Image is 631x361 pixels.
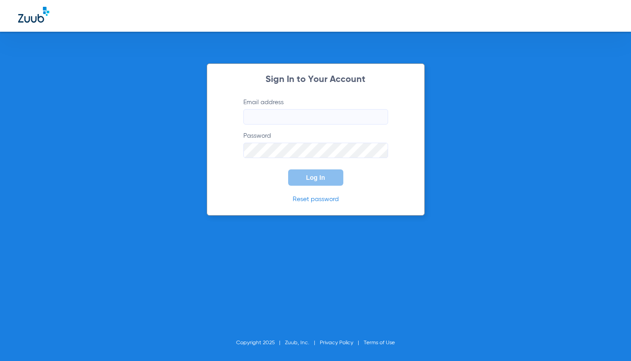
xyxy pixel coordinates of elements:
span: Log In [306,174,325,181]
img: Zuub Logo [18,7,49,23]
button: Log In [288,169,343,186]
label: Email address [243,98,388,125]
a: Reset password [293,196,339,202]
label: Password [243,131,388,158]
a: Terms of Use [364,340,395,346]
h2: Sign In to Your Account [230,75,402,84]
a: Privacy Policy [320,340,353,346]
input: Email address [243,109,388,125]
li: Zuub, Inc. [285,338,320,347]
input: Password [243,143,388,158]
li: Copyright 2025 [236,338,285,347]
